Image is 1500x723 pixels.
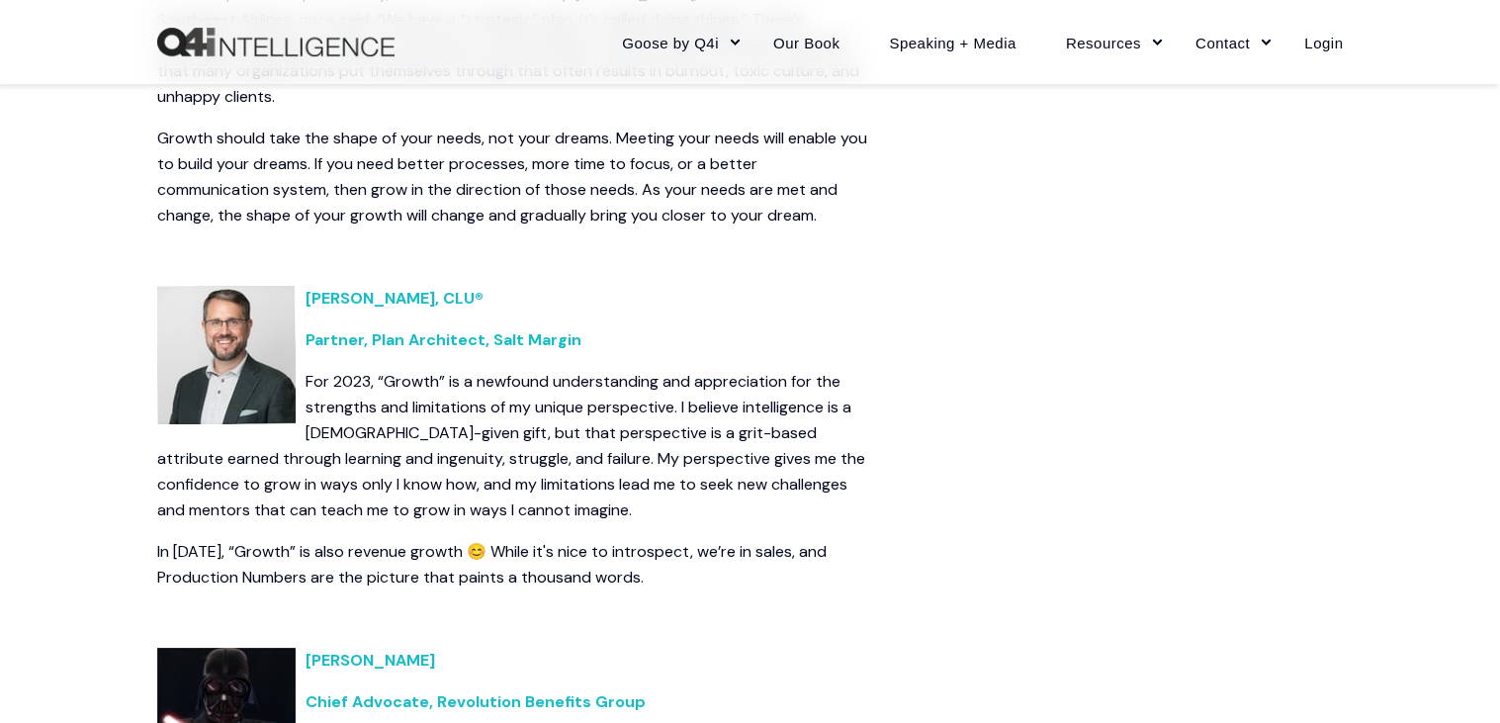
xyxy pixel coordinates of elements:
[306,329,581,350] a: Partner, Plan Architect, Salt Margin
[306,650,435,671] a: [PERSON_NAME]
[306,691,646,712] a: Chief Advocate, Revolution Benefits Group
[157,126,869,228] p: Growth should take the shape of your needs, not your dreams. Meeting your needs will enable you t...
[157,369,869,523] p: For 2023, “Growth” is a newfound understanding and appreciation for the strengths and limitations...
[306,288,484,309] a: [PERSON_NAME], CLU®
[157,28,395,57] img: Q4intelligence, LLC logo
[157,28,395,57] a: Back to Home
[157,286,296,424] img: Kevin Curran-1
[157,539,869,590] p: In [DATE], “Growth” is also revenue growth 😊 While it's nice to introspect, we’re in sales, and P...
